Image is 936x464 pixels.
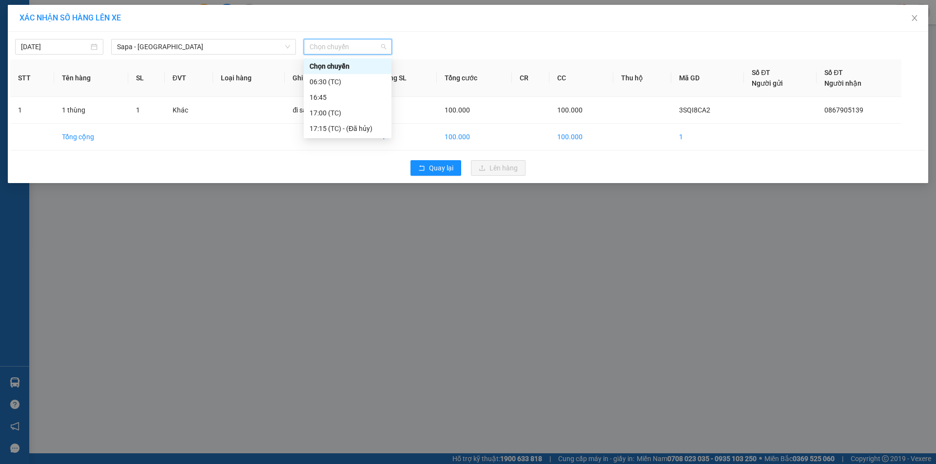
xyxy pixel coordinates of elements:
th: SL [128,59,165,97]
span: Người nhận [824,79,861,87]
td: Tổng cộng [54,124,128,150]
button: rollbackQuay lại [410,160,461,176]
th: Loại hàng [213,59,285,97]
div: 06:30 (TC) [310,76,386,87]
td: Khác [165,97,213,124]
th: Tổng SL [374,59,437,97]
span: Sapa - Hà Tĩnh [117,39,290,54]
th: Mã GD [671,59,744,97]
div: 16:45 [310,92,386,103]
span: Số ĐT [824,69,843,76]
span: 100.000 [445,106,470,114]
button: Close [901,5,928,32]
span: Số ĐT [752,69,770,76]
th: Tổng cước [437,59,512,97]
td: 1 thùng [54,97,128,124]
span: XÁC NHẬN SỐ HÀNG LÊN XE [19,13,121,22]
span: close [911,14,918,22]
span: 1 [136,106,140,114]
span: đi sáng 13/10 [292,106,334,114]
th: Thu hộ [613,59,672,97]
td: 100.000 [549,124,613,150]
th: Ghi chú [285,59,374,97]
div: 17:15 (TC) - (Đã hủy) [310,123,386,134]
div: Chọn chuyến [304,58,391,74]
td: 1 [10,97,54,124]
td: 1 [671,124,744,150]
input: 13/10/2025 [21,41,89,52]
span: Người gửi [752,79,783,87]
th: CC [549,59,613,97]
span: 100.000 [557,106,583,114]
button: uploadLên hàng [471,160,526,176]
span: down [285,44,291,50]
td: 1 [374,124,437,150]
span: 3SQI8CA2 [679,106,710,114]
div: 17:00 (TC) [310,108,386,118]
th: CR [512,59,550,97]
td: 100.000 [437,124,512,150]
span: Chọn chuyến [310,39,386,54]
span: rollback [418,165,425,172]
span: Quay lại [429,163,453,173]
div: Chọn chuyến [310,61,386,72]
span: 0867905139 [824,106,863,114]
th: Tên hàng [54,59,128,97]
th: STT [10,59,54,97]
th: ĐVT [165,59,213,97]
